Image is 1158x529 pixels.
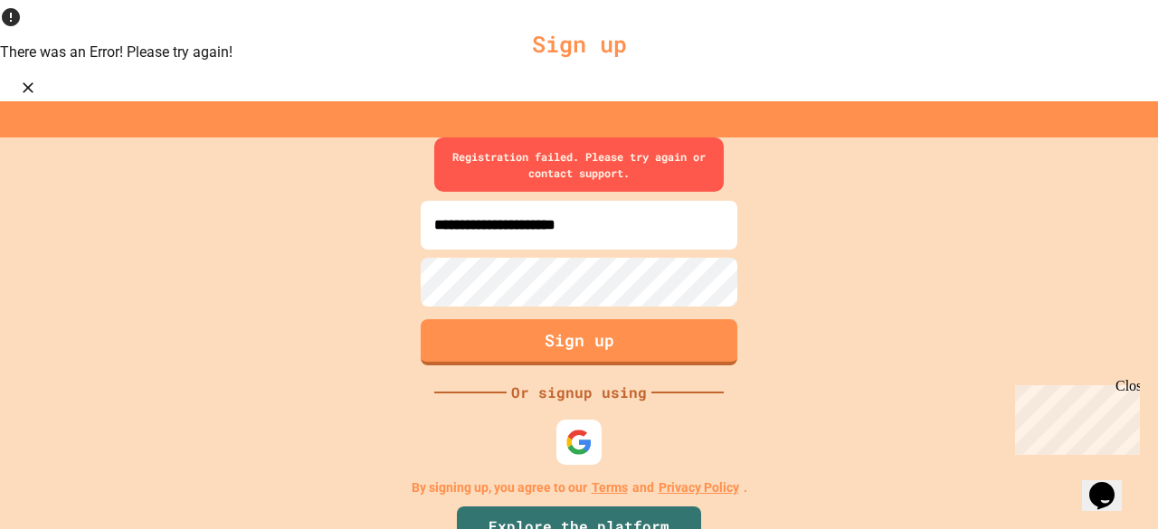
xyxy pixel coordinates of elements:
[496,18,663,71] div: Sign up
[1008,378,1140,455] iframe: chat widget
[659,478,739,497] a: Privacy Policy
[507,382,651,403] div: Or signup using
[565,429,593,456] img: google-icon.svg
[1082,457,1140,511] iframe: chat widget
[14,74,42,101] button: Close
[592,478,628,497] a: Terms
[421,319,737,365] button: Sign up
[412,478,747,497] p: By signing up, you agree to our and .
[434,137,724,192] div: Registration failed. Please try again or contact support.
[7,7,125,115] div: Chat with us now!Close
